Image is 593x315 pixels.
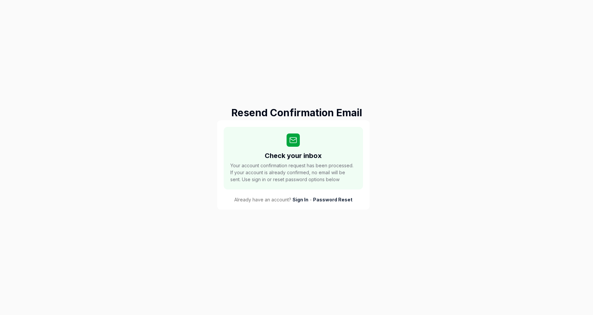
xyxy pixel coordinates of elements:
span: Your account confirmation request has been processed. If your account is already confirmed, no em... [230,162,356,183]
h2: Check your inbox [265,151,322,161]
a: Sign In [293,196,308,203]
h2: Resend Confirmation Email [217,105,376,120]
span: Already have an account? [234,196,291,203]
a: Password Reset [313,196,352,203]
span: - [310,196,312,203]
